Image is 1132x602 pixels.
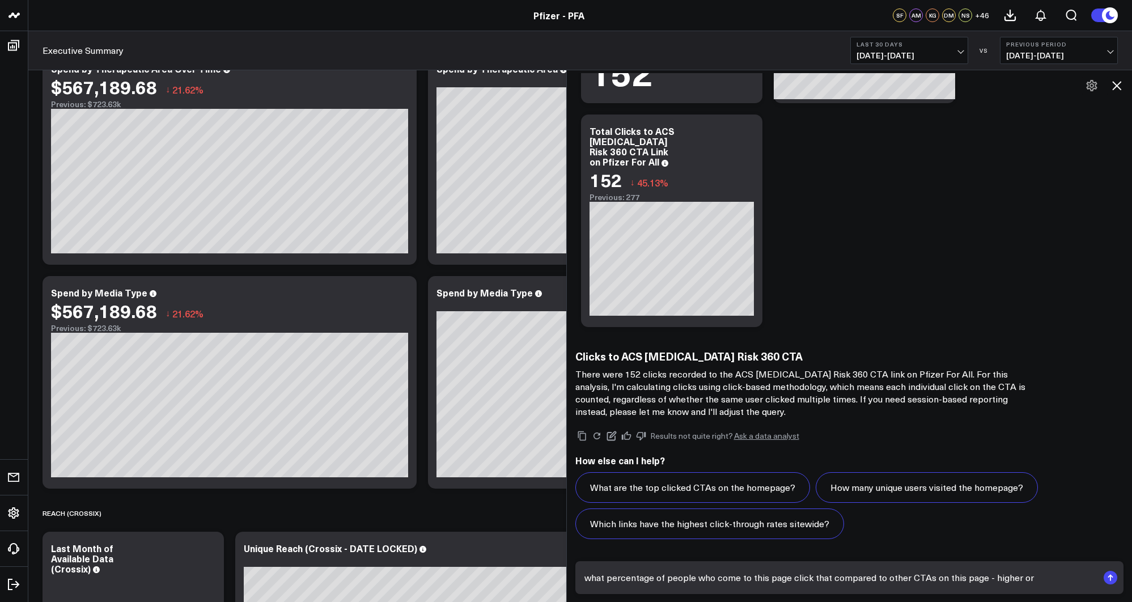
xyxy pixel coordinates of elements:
button: What are the top clicked CTAs on the homepage? [575,472,810,503]
div: KG [926,9,939,22]
span: 45.13% [637,176,668,189]
span: Results not quite right? [650,430,733,441]
span: 21.62% [172,83,203,96]
button: Previous Period[DATE]-[DATE] [1000,37,1118,64]
b: Last 30 Days [857,41,962,48]
button: How many unique users visited the homepage? [816,472,1038,503]
button: Which links have the highest click-through rates sitewide? [575,508,844,539]
div: VS [974,47,994,54]
a: Pfizer - PFA [533,9,584,22]
button: Last 30 Days[DATE]-[DATE] [850,37,968,64]
div: DM [942,9,956,22]
div: 152 [590,169,622,190]
textarea: what percentage of people who come to this page click that compared to other CTAs on this page - ... [582,567,1099,588]
div: $567,189.68 [51,77,157,97]
div: SF [893,9,906,22]
span: ↓ [166,82,170,97]
a: Ask a data analyst [734,432,799,440]
div: AM [909,9,923,22]
h3: Clicks to ACS [MEDICAL_DATA] Risk 360 CTA [575,350,1029,362]
div: Total Clicks to ACS [MEDICAL_DATA] Risk 360 CTA Link on Pfizer For All [590,125,675,168]
div: $567,189.68 [51,300,157,321]
div: 152 [590,54,652,89]
div: Previous: 277 [590,193,754,202]
span: + 46 [975,11,989,19]
div: Unique Reach (Crossix - DATE LOCKED) [244,542,417,554]
div: Previous: $723.63k [51,100,408,109]
div: NS [959,9,972,22]
span: ↓ [166,306,170,321]
b: Previous Period [1006,41,1112,48]
button: +46 [975,9,989,22]
div: Reach (Crossix) [43,500,101,526]
div: Previous: $723.63k [51,324,408,333]
a: Executive Summary [43,44,124,57]
span: [DATE] - [DATE] [1006,51,1112,60]
div: Spend by Media Type [51,286,147,299]
div: Last Month of Available Data (Crossix) [51,542,113,575]
span: 21.62% [172,307,203,320]
h2: How else can I help? [575,454,1124,467]
p: There were 152 clicks recorded to the ACS [MEDICAL_DATA] Risk 360 CTA link on Pfizer For All. For... [575,368,1029,418]
span: ↓ [630,175,635,190]
div: Spend by Media Type [436,286,533,299]
span: [DATE] - [DATE] [857,51,962,60]
button: Copy [575,429,589,443]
